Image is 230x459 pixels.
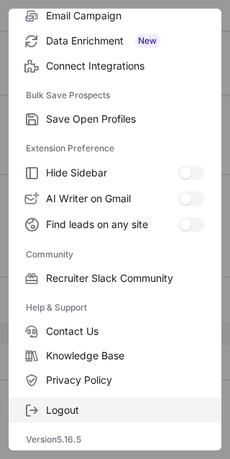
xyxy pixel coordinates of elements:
label: AI Writer on Gmail [9,186,221,212]
span: Recruiter Slack Community [46,272,204,285]
span: AI Writer on Gmail [46,192,178,205]
label: Logout [9,398,221,422]
div: Version 5.16.5 [9,428,221,451]
span: Knowledge Base [46,349,204,362]
label: Knowledge Base [9,344,221,368]
span: New [135,34,160,48]
span: Find leads on any site [46,218,178,231]
span: Email Campaign [46,9,204,22]
label: Connect Integrations [9,54,221,78]
label: Bulk Save Prospects [26,84,204,107]
span: Connect Integrations [46,60,204,72]
label: Data Enrichment New [9,28,221,54]
span: Privacy Policy [46,374,204,387]
label: Email Campaign [9,4,221,28]
label: Contact Us [9,319,221,344]
label: Privacy Policy [9,368,221,392]
span: Hide Sidebar [46,166,178,179]
span: Save Open Profiles [46,113,204,126]
label: Recruiter Slack Community [9,266,221,290]
label: Find leads on any site [9,212,221,237]
label: Help & Support [26,296,204,319]
label: Extension Preference [26,137,204,160]
span: Contact Us [46,325,204,338]
label: Hide Sidebar [9,160,221,186]
span: Data Enrichment [46,34,204,48]
span: Logout [46,404,204,417]
label: Save Open Profiles [9,107,221,131]
label: Community [26,243,204,266]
